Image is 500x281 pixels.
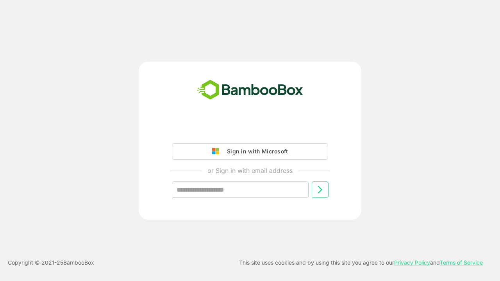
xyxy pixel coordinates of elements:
a: Privacy Policy [394,259,430,266]
img: bamboobox [193,77,307,103]
img: google [212,148,223,155]
p: or Sign in with email address [207,166,293,175]
div: Sign in with Microsoft [223,146,288,157]
a: Terms of Service [440,259,483,266]
button: Sign in with Microsoft [172,143,328,160]
p: Copyright © 2021- 25 BambooBox [8,258,94,267]
p: This site uses cookies and by using this site you agree to our and [239,258,483,267]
